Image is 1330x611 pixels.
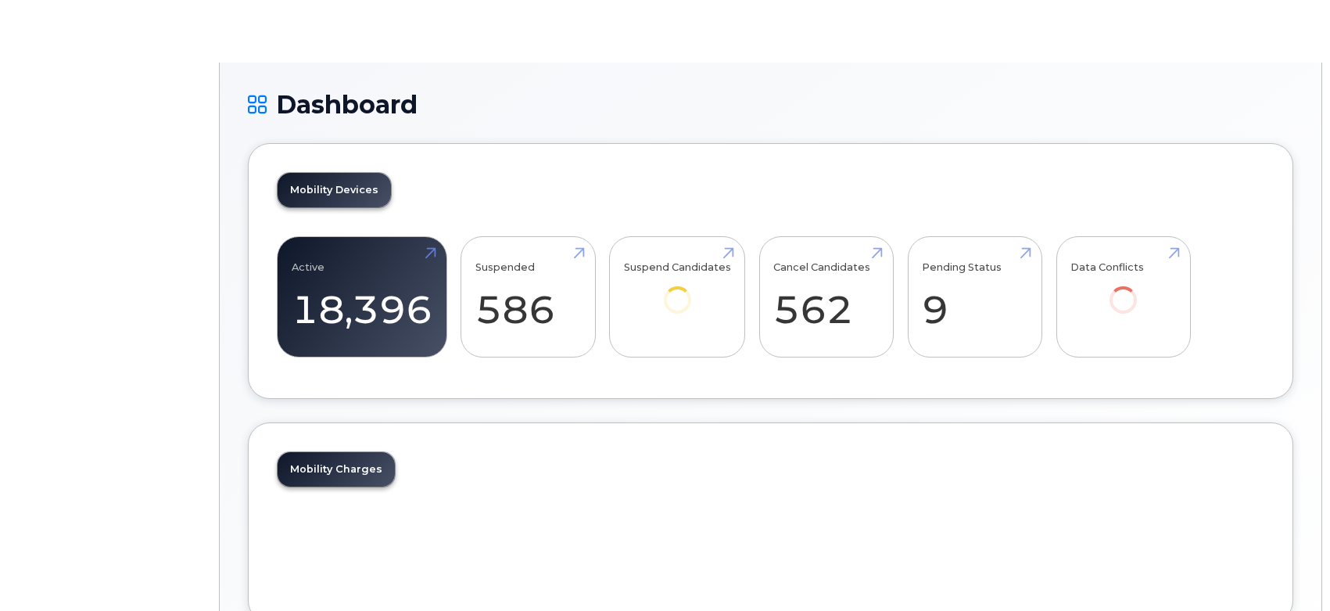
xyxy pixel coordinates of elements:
[278,173,391,207] a: Mobility Devices
[292,246,432,349] a: Active 18,396
[1070,246,1176,336] a: Data Conflicts
[248,91,1293,118] h1: Dashboard
[922,246,1027,349] a: Pending Status 9
[624,246,731,336] a: Suspend Candidates
[278,452,395,487] a: Mobility Charges
[475,246,581,349] a: Suspended 586
[773,246,879,349] a: Cancel Candidates 562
